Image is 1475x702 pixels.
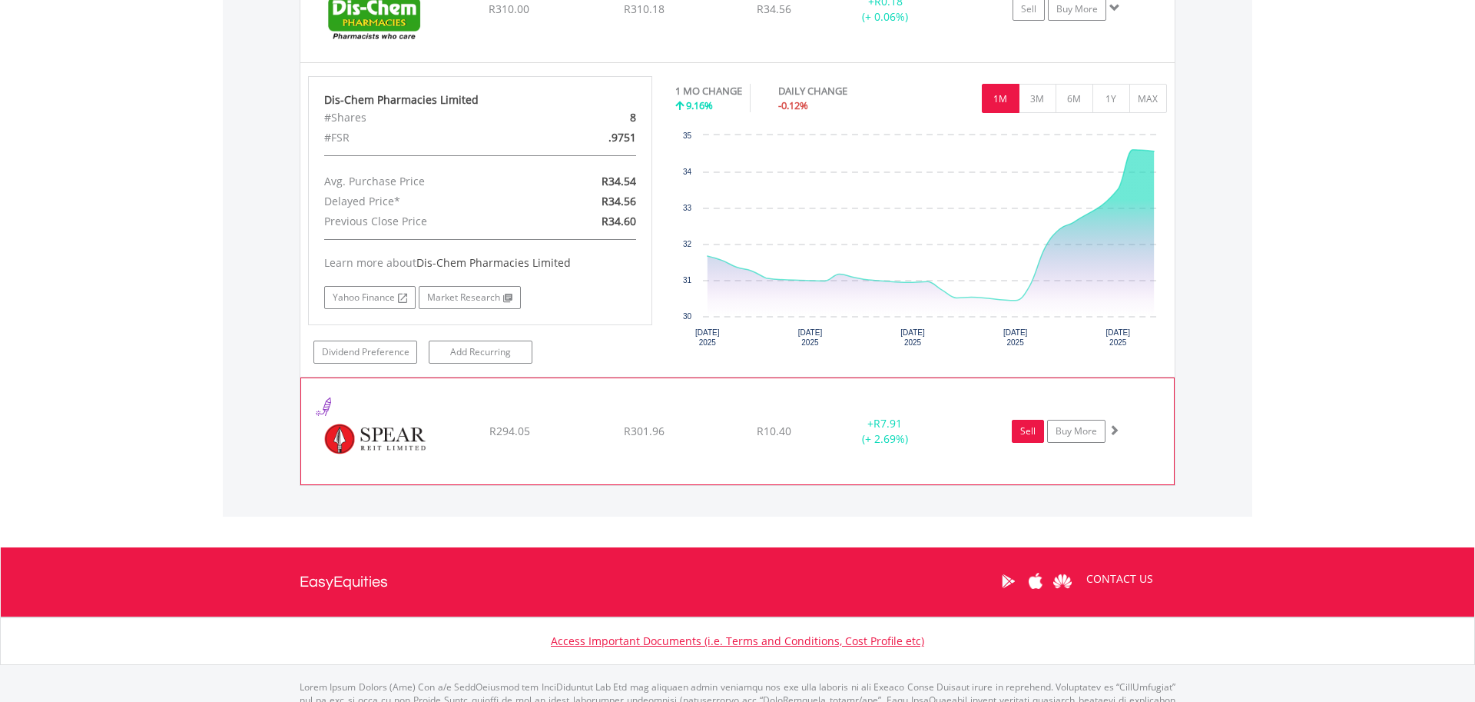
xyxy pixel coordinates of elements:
a: EasyEquities [300,547,388,617]
text: 30 [683,312,692,321]
span: R34.60 [602,214,636,228]
span: R7.91 [873,416,902,431]
a: Huawei [1049,557,1076,605]
a: Google Play [995,557,1022,605]
a: Buy More [1047,420,1105,443]
button: 6M [1056,84,1093,113]
a: Access Important Documents (i.e. Terms and Conditions, Cost Profile etc) [551,634,924,648]
text: [DATE] 2025 [798,328,823,347]
span: R10.40 [757,424,791,438]
div: 8 [536,108,648,128]
span: R34.54 [602,174,636,188]
span: Dis-Chem Pharmacies Limited [416,255,571,270]
text: 32 [683,240,692,248]
div: #FSR [313,128,536,148]
div: Previous Close Price [313,211,536,231]
a: Market Research [419,286,521,309]
div: Learn more about [324,255,636,271]
span: R310.18 [624,2,665,16]
a: Yahoo Finance [324,286,416,309]
a: Dividend Preference [313,341,417,364]
div: #Shares [313,108,536,128]
text: [DATE] 2025 [695,328,720,347]
button: 1Y [1092,84,1130,113]
span: R34.56 [757,2,791,16]
div: + (+ 2.69%) [827,416,943,447]
span: -0.12% [778,98,808,112]
div: Dis-Chem Pharmacies Limited [324,92,636,108]
div: Avg. Purchase Price [313,171,536,191]
div: DAILY CHANGE [778,84,901,98]
span: R294.05 [489,424,530,438]
span: R301.96 [624,424,665,438]
img: EQU.ZA.SEA.png [309,398,441,481]
text: 31 [683,276,692,284]
text: [DATE] 2025 [1003,328,1028,347]
text: [DATE] 2025 [901,328,926,347]
text: 33 [683,204,692,212]
div: 1 MO CHANGE [675,84,742,98]
button: 3M [1019,84,1056,113]
a: CONTACT US [1076,557,1164,601]
svg: Interactive chart [675,128,1166,358]
span: R310.00 [489,2,529,16]
text: [DATE] 2025 [1106,328,1131,347]
button: MAX [1129,84,1167,113]
span: 9.16% [686,98,713,112]
text: 34 [683,168,692,176]
a: Sell [1012,420,1044,443]
div: .9751 [536,128,648,148]
div: Delayed Price* [313,191,536,211]
a: Add Recurring [429,341,532,364]
button: 1M [982,84,1019,113]
text: 35 [683,131,692,140]
div: Chart. Highcharts interactive chart. [675,128,1167,358]
a: Apple [1022,557,1049,605]
span: R34.56 [602,194,636,208]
